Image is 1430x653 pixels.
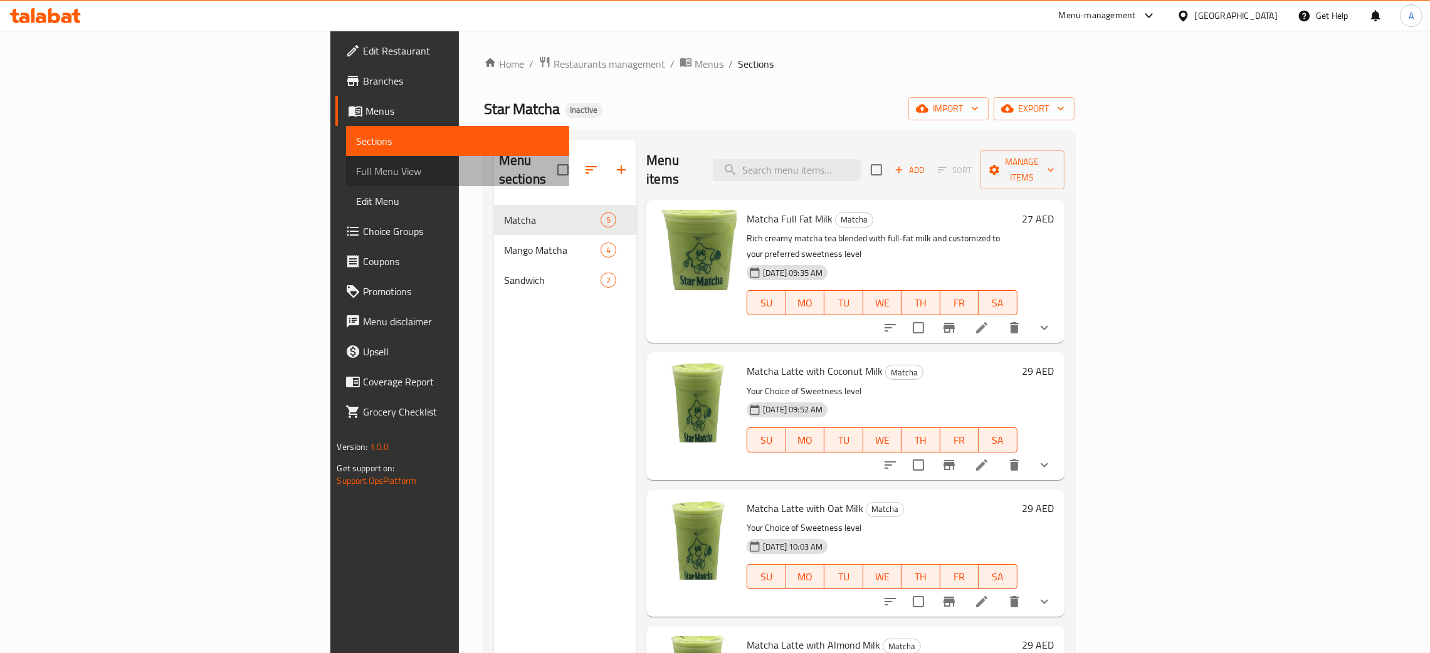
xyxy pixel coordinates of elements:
[747,520,1017,536] p: Your Choice of Sweetness level
[363,374,559,389] span: Coverage Report
[713,159,861,181] input: search
[918,101,979,117] span: import
[829,294,858,312] span: TU
[824,427,863,452] button: TU
[974,320,989,335] a: Edit menu item
[601,273,616,288] div: items
[601,212,616,227] div: items
[747,290,786,315] button: SU
[829,568,858,586] span: TU
[494,235,636,265] div: Mango Matcha4
[1023,362,1054,380] h6: 29 AED
[752,431,781,449] span: SU
[337,460,394,476] span: Get support on:
[747,427,786,452] button: SU
[1059,8,1136,23] div: Menu-management
[363,254,559,269] span: Coupons
[565,103,602,118] div: Inactive
[758,267,828,279] span: [DATE] 09:35 AM
[786,564,824,589] button: MO
[984,294,1012,312] span: SA
[335,367,569,397] a: Coverage Report
[824,290,863,315] button: TU
[752,568,781,586] span: SU
[728,56,733,71] li: /
[1037,320,1052,335] svg: Show Choices
[945,294,974,312] span: FR
[539,56,665,72] a: Restaurants management
[875,587,905,617] button: sort-choices
[335,306,569,337] a: Menu disclaimer
[1029,587,1059,617] button: show more
[504,273,601,288] span: Sandwich
[346,156,569,186] a: Full Menu View
[940,564,979,589] button: FR
[863,564,902,589] button: WE
[863,157,890,183] span: Select section
[738,56,774,71] span: Sections
[786,290,824,315] button: MO
[363,344,559,359] span: Upsell
[991,154,1054,185] span: Manage items
[868,568,896,586] span: WE
[866,502,903,516] span: Matcha
[979,290,1017,315] button: SA
[979,564,1017,589] button: SA
[747,209,833,228] span: Matcha Full Fat Milk
[370,439,389,455] span: 1.0.0
[601,214,616,226] span: 5
[747,362,883,380] span: Matcha Latte with Coconut Milk
[1037,457,1052,473] svg: Show Choices
[335,66,569,96] a: Branches
[890,160,930,180] button: Add
[335,96,569,126] a: Menus
[335,276,569,306] a: Promotions
[335,246,569,276] a: Coupons
[484,56,1075,72] nav: breadcrumb
[1037,594,1052,609] svg: Show Choices
[875,450,905,480] button: sort-choices
[356,133,559,149] span: Sections
[1409,9,1414,23] span: A
[363,224,559,239] span: Choice Groups
[758,541,828,553] span: [DATE] 10:03 AM
[656,362,737,442] img: Matcha Latte with Coconut Milk
[576,155,606,185] span: Sort sections
[1023,499,1054,517] h6: 29 AED
[907,431,935,449] span: TH
[335,36,569,66] a: Edit Restaurant
[866,502,904,517] div: Matcha
[494,200,636,300] nav: Menu sections
[868,431,896,449] span: WE
[656,210,737,290] img: Matcha Full Fat Milk
[984,431,1012,449] span: SA
[940,290,979,315] button: FR
[335,337,569,367] a: Upsell
[504,243,601,258] div: Mango Matcha
[893,163,927,177] span: Add
[984,568,1012,586] span: SA
[999,450,1029,480] button: delete
[930,160,980,180] span: Select section first
[504,212,601,227] span: Matcha
[824,564,863,589] button: TU
[940,427,979,452] button: FR
[356,164,559,179] span: Full Menu View
[550,157,576,183] span: Select all sections
[670,56,675,71] li: /
[335,216,569,246] a: Choice Groups
[1023,210,1054,227] h6: 27 AED
[885,365,923,380] div: Matcha
[363,404,559,419] span: Grocery Checklist
[863,290,902,315] button: WE
[791,568,819,586] span: MO
[945,568,974,586] span: FR
[335,397,569,427] a: Grocery Checklist
[905,588,932,615] span: Select to update
[1029,313,1059,343] button: show more
[934,313,964,343] button: Branch-specific-item
[835,212,873,227] div: Matcha
[695,56,723,71] span: Menus
[934,450,964,480] button: Branch-specific-item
